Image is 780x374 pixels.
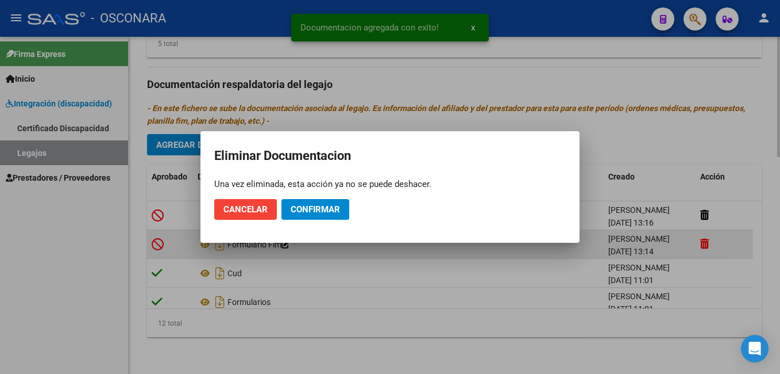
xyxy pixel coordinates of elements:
h2: Eliminar Documentacion [214,145,566,167]
span: Cancelar [223,204,268,215]
div: Una vez eliminada, esta acción ya no se puede deshacer. [214,178,566,190]
button: Confirmar [281,199,349,220]
span: Confirmar [291,204,340,215]
button: Cancelar [214,199,277,220]
div: Open Intercom Messenger [741,335,769,362]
